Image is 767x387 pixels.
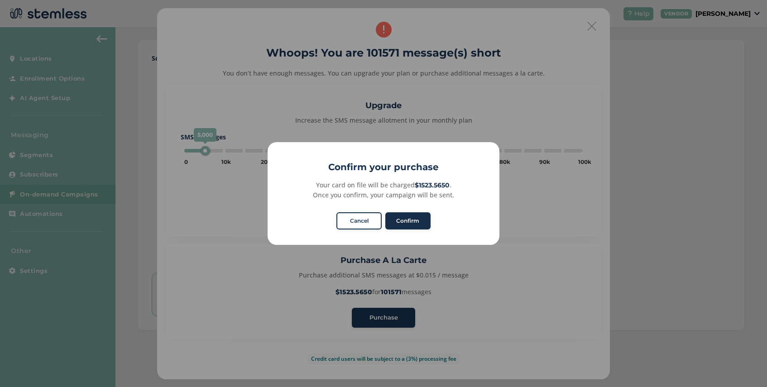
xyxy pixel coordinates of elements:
[278,180,489,200] div: Your card on file will be charged . Once you confirm, your campaign will be sent.
[336,212,382,229] button: Cancel
[268,160,499,174] h2: Confirm your purchase
[385,212,431,229] button: Confirm
[722,344,767,387] iframe: Chat Widget
[415,181,450,189] strong: $1523.5650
